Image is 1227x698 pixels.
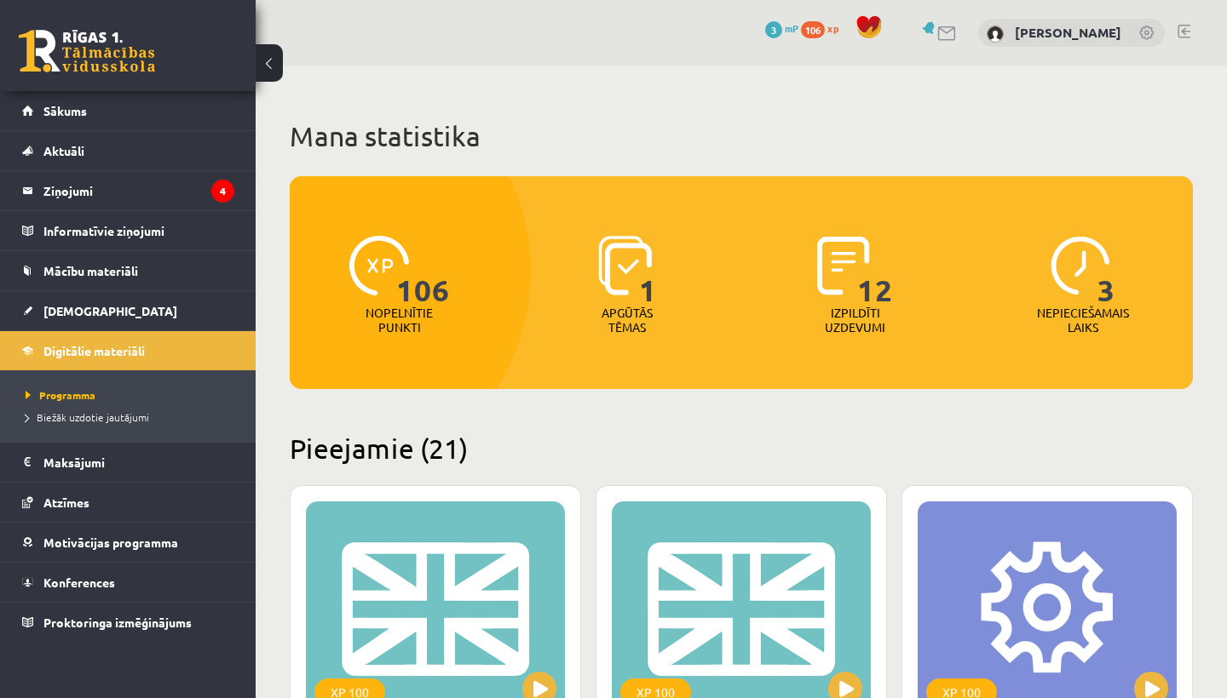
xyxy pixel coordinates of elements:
[594,306,660,335] p: Apgūtās tēmas
[26,410,149,424] span: Biežāk uzdotie jautājumi
[43,143,84,158] span: Aktuāli
[639,236,657,306] span: 1
[22,443,234,482] a: Maksājumi
[22,291,234,330] a: [DEMOGRAPHIC_DATA]
[22,171,234,210] a: Ziņojumi4
[22,331,234,370] a: Digitālie materiāli
[43,495,89,510] span: Atzīmes
[26,409,239,425] a: Biežāk uzdotie jautājumi
[785,21,798,35] span: mP
[43,211,234,250] legend: Informatīvie ziņojumi
[598,236,652,295] img: icon-learned-topics-4a711ccc23c960034f471b6e78daf4a3bad4a20eaf4de84257b87e66633f6470.svg
[22,131,234,170] a: Aktuāli
[1051,236,1110,295] img: icon-clock-7be60019b62300814b6bd22b8e044499b485619524d84068768e800edab66f18.svg
[19,30,155,72] a: Rīgas 1. Tālmācības vidusskola
[1037,306,1129,335] p: Nepieciešamais laiks
[290,119,1193,153] h1: Mana statistika
[43,535,178,550] span: Motivācijas programma
[1015,24,1121,41] a: [PERSON_NAME]
[22,251,234,290] a: Mācību materiāli
[765,21,798,35] a: 3 mP
[43,263,138,278] span: Mācību materiāli
[765,21,782,38] span: 3
[827,21,838,35] span: xp
[817,236,870,295] img: icon-completed-tasks-ad58ae20a441b2904462921112bc710f1caf180af7a3daa7317a5a94f2d26646.svg
[26,388,95,402] span: Programma
[43,303,177,318] span: [DEMOGRAPHIC_DATA]
[43,171,234,210] legend: Ziņojumi
[822,306,889,335] p: Izpildīti uzdevumi
[801,21,825,38] span: 106
[349,236,409,295] img: icon-xp-0682a9bc20223a9ccc6f5883a126b849a74cddfe5390d2b41b4391c66f2066e7.svg
[22,523,234,562] a: Motivācijas programma
[857,236,893,306] span: 12
[22,603,234,642] a: Proktoringa izmēģinājums
[22,91,234,130] a: Sākums
[22,563,234,602] a: Konferences
[1097,236,1115,306] span: 3
[987,26,1004,43] img: Marta Grāve
[43,343,145,358] span: Digitālie materiāli
[396,236,450,306] span: 106
[290,432,1193,465] h2: Pieejamie (21)
[22,483,234,522] a: Atzīmes
[366,306,433,335] p: Nopelnītie punkti
[801,21,847,35] a: 106 xp
[43,575,115,590] span: Konferences
[43,615,192,630] span: Proktoringa izmēģinājums
[26,387,239,403] a: Programma
[211,180,234,203] i: 4
[43,103,87,118] span: Sākums
[43,443,234,482] legend: Maksājumi
[22,211,234,250] a: Informatīvie ziņojumi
